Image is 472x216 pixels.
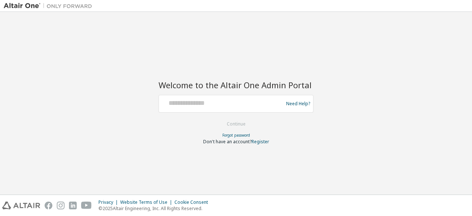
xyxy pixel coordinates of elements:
img: facebook.svg [45,202,52,209]
div: Website Terms of Use [120,199,174,205]
a: Register [251,138,269,145]
div: Cookie Consent [174,199,212,205]
h2: Welcome to the Altair One Admin Portal [159,80,313,90]
img: altair_logo.svg [2,202,40,209]
p: © 2025 Altair Engineering, Inc. All Rights Reserved. [98,205,212,212]
img: linkedin.svg [69,202,77,209]
img: youtube.svg [81,202,92,209]
a: Need Help? [286,103,310,104]
span: Don't have an account? [203,138,251,145]
div: Privacy [98,199,120,205]
img: instagram.svg [57,202,65,209]
img: Altair One [4,2,96,10]
a: Forgot password [222,133,250,138]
